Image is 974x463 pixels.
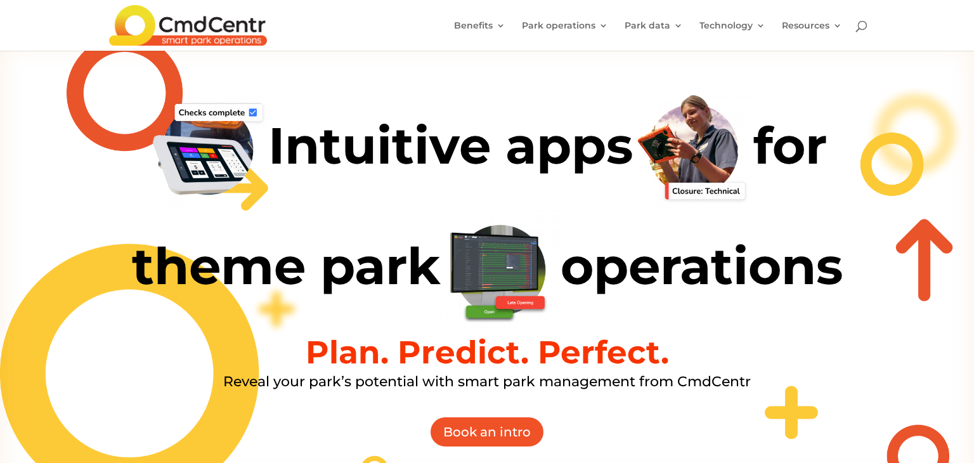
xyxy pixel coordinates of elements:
a: Resources [782,21,842,51]
a: Park data [625,21,683,51]
h1: Intuitive apps for theme park operations [107,89,867,337]
b: Plan. Predict. Perfect. [306,333,669,372]
img: CmdCentr [109,5,267,46]
a: Book an intro [429,416,545,448]
a: Park operations [522,21,608,51]
h3: Reveal your park’s potential with smart park management from CmdCentr [107,375,867,395]
a: Benefits [454,21,505,51]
